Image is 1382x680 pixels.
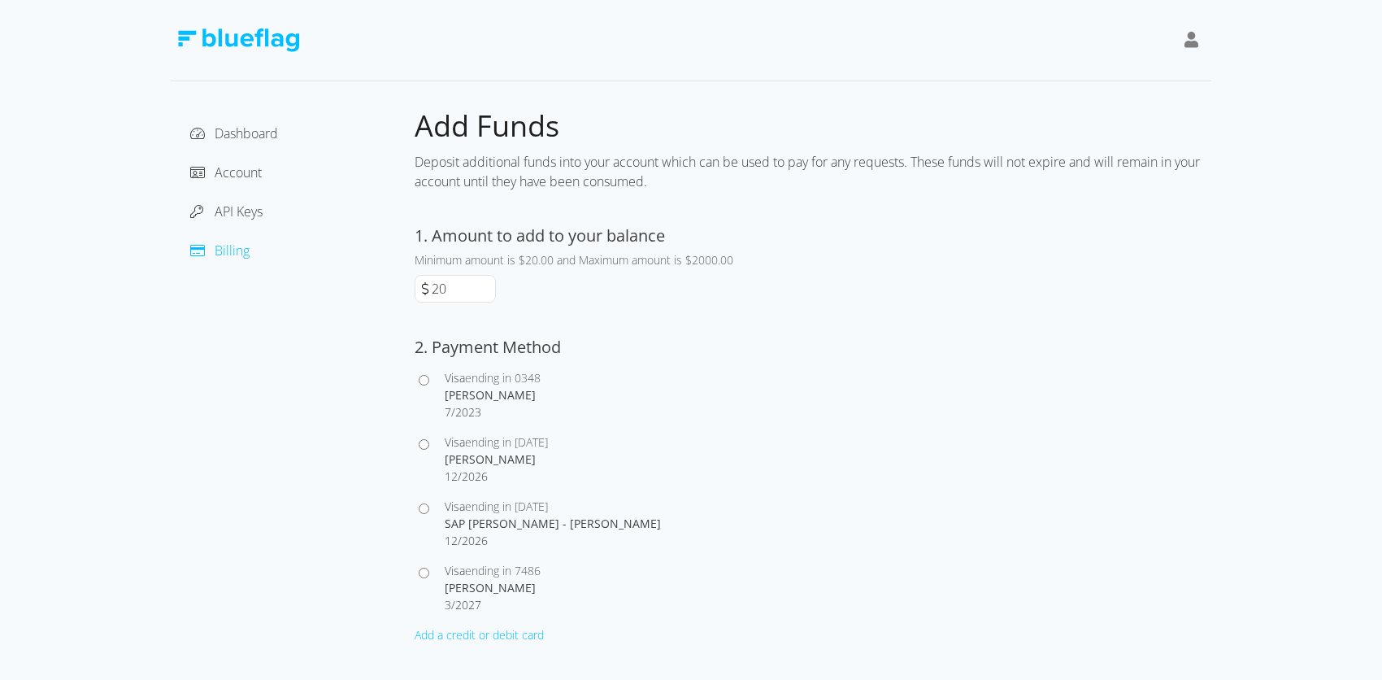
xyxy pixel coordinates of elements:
[215,163,262,181] span: Account
[455,404,481,420] span: 2023
[451,597,455,612] span: /
[415,626,740,643] div: Add a credit or debit card
[465,370,541,386] span: ending in 0348
[415,251,740,268] div: Minimum amount is $20.00 and Maximum amount is $2000.00
[190,242,250,259] a: Billing
[177,28,299,52] img: Blue Flag Logo
[445,370,465,386] span: Visa
[215,203,263,220] span: API Keys
[445,579,740,596] div: [PERSON_NAME]
[458,533,462,548] span: /
[445,563,465,578] span: Visa
[415,106,559,146] span: Add Funds
[445,597,451,612] span: 3
[451,404,455,420] span: /
[415,224,665,246] label: 1. Amount to add to your balance
[455,597,481,612] span: 2027
[190,203,263,220] a: API Keys
[445,386,740,403] div: [PERSON_NAME]
[462,533,488,548] span: 2026
[415,336,561,358] label: 2. Payment Method
[190,163,262,181] a: Account
[445,404,451,420] span: 7
[465,563,541,578] span: ending in 7486
[445,434,465,450] span: Visa
[445,499,465,514] span: Visa
[445,451,740,468] div: [PERSON_NAME]
[458,469,462,484] span: /
[445,515,740,532] div: SAP [PERSON_NAME] - [PERSON_NAME]
[445,469,458,484] span: 12
[415,146,1211,198] div: Deposit additional funds into your account which can be used to pay for any requests. These funds...
[445,533,458,548] span: 12
[215,124,278,142] span: Dashboard
[462,469,488,484] span: 2026
[215,242,250,259] span: Billing
[465,499,548,514] span: ending in [DATE]
[465,434,548,450] span: ending in [DATE]
[190,124,278,142] a: Dashboard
